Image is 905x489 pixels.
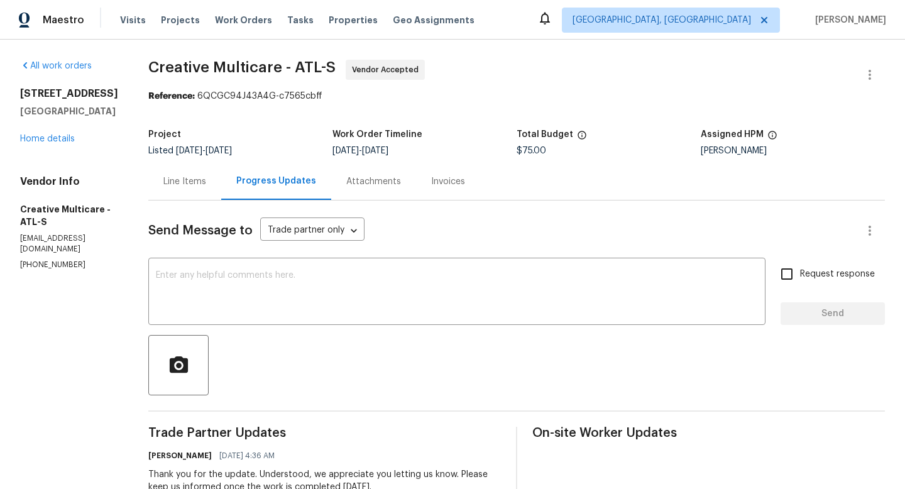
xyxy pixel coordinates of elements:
span: Maestro [43,14,84,26]
div: Invoices [431,175,465,188]
p: [PHONE_NUMBER] [20,260,118,270]
span: Vendor Accepted [352,63,424,76]
span: Tasks [287,16,314,25]
div: 6QCGC94J43A4G-c7565cbff [148,90,885,102]
div: [PERSON_NAME] [701,146,885,155]
span: Listed [148,146,232,155]
span: Properties [329,14,378,26]
h2: [STREET_ADDRESS] [20,87,118,100]
span: Visits [120,14,146,26]
span: [DATE] [176,146,202,155]
div: Progress Updates [236,175,316,187]
span: [GEOGRAPHIC_DATA], [GEOGRAPHIC_DATA] [573,14,751,26]
a: Home details [20,135,75,143]
span: [DATE] [332,146,359,155]
h5: Creative Multicare - ATL-S [20,203,118,228]
h5: Total Budget [517,130,573,139]
h5: Assigned HPM [701,130,764,139]
span: Projects [161,14,200,26]
h5: Work Order Timeline [332,130,422,139]
div: Attachments [346,175,401,188]
div: Line Items [163,175,206,188]
span: The hpm assigned to this work order. [767,130,777,146]
div: Trade partner only [260,221,365,241]
p: [EMAIL_ADDRESS][DOMAIN_NAME] [20,233,118,255]
span: Send Message to [148,224,253,237]
span: Geo Assignments [393,14,474,26]
span: - [332,146,388,155]
span: [DATE] 4:36 AM [219,449,275,462]
span: [DATE] [206,146,232,155]
h5: [GEOGRAPHIC_DATA] [20,105,118,118]
span: - [176,146,232,155]
h4: Vendor Info [20,175,118,188]
span: Trade Partner Updates [148,427,501,439]
h5: Project [148,130,181,139]
span: $75.00 [517,146,546,155]
span: Creative Multicare - ATL-S [148,60,336,75]
span: Work Orders [215,14,272,26]
a: All work orders [20,62,92,70]
span: [DATE] [362,146,388,155]
span: On-site Worker Updates [532,427,885,439]
span: [PERSON_NAME] [810,14,886,26]
h6: [PERSON_NAME] [148,449,212,462]
span: Request response [800,268,875,281]
b: Reference: [148,92,195,101]
span: The total cost of line items that have been proposed by Opendoor. This sum includes line items th... [577,130,587,146]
